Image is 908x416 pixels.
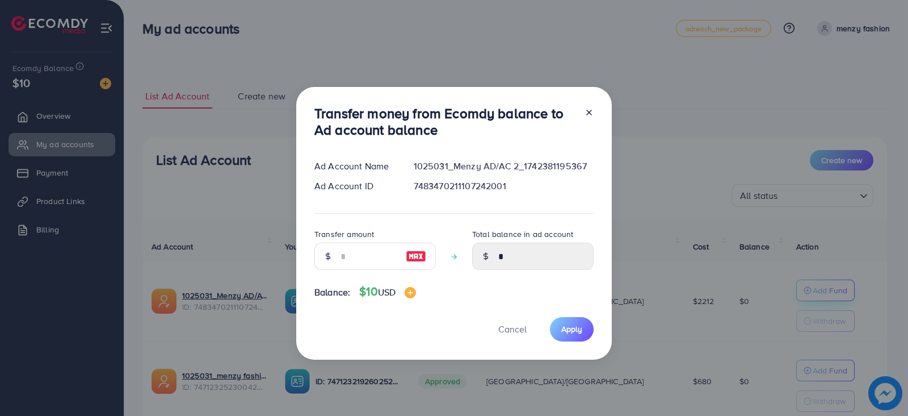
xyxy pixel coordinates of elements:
label: Transfer amount [314,228,374,240]
span: Balance: [314,286,350,299]
span: USD [378,286,396,298]
button: Apply [550,317,594,342]
div: 7483470211107242001 [405,180,603,193]
img: image [405,287,416,298]
span: Cancel [498,323,527,335]
div: 1025031_Menzy AD/AC 2_1742381195367 [405,160,603,173]
h4: $10 [359,285,416,299]
span: Apply [561,323,582,335]
button: Cancel [484,317,541,342]
div: Ad Account Name [305,160,405,173]
img: image [406,249,426,263]
div: Ad Account ID [305,180,405,193]
label: Total balance in ad account [472,228,573,240]
h3: Transfer money from Ecomdy balance to Ad account balance [314,105,575,138]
